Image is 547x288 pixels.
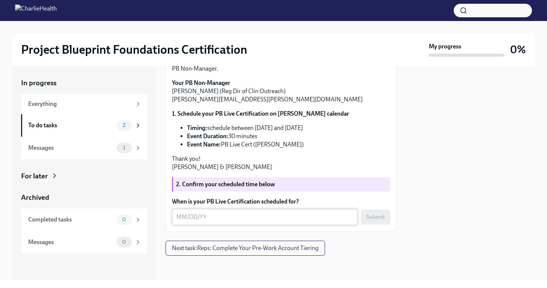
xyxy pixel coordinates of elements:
[187,132,390,140] li: 30 minutes
[15,5,57,17] img: CharlieHealth
[119,145,130,151] span: 1
[21,94,147,114] a: Everything
[28,216,114,224] div: Completed tasks
[176,181,275,188] strong: 2. Confirm your scheduled time below
[172,155,390,171] p: Thank you! [PERSON_NAME] & [PERSON_NAME]
[21,231,147,253] a: Messages0
[429,42,461,51] strong: My progress
[21,42,247,57] h2: Project Blueprint Foundations Certification
[187,124,207,131] strong: Timing:
[21,193,147,202] a: Archived
[187,140,390,149] li: PB Live Cert ([PERSON_NAME])
[187,133,228,140] strong: Event Duration:
[118,122,130,128] span: 2
[21,208,147,231] a: Completed tasks0
[187,124,390,132] li: schedule between [DATE] and [DATE]
[166,241,325,256] button: Next task:Reps: Complete Your Pre-Work Account Tiering
[28,238,114,246] div: Messages
[28,144,114,152] div: Messages
[187,141,221,148] strong: Event Name:
[21,114,147,137] a: To do tasks2
[21,171,147,181] a: For later
[118,239,131,245] span: 0
[118,217,131,222] span: 0
[510,43,526,56] h3: 0%
[172,110,349,117] strong: 1. Schedule your PB Live Certification on [PERSON_NAME] calendar
[21,78,147,88] a: In progress
[28,121,114,130] div: To do tasks
[172,79,230,86] strong: Your PB Non-Manager
[21,171,48,181] div: For later
[28,100,132,108] div: Everything
[21,137,147,159] a: Messages1
[172,79,390,104] p: [PERSON_NAME] (Reg Dir of Clin Outreach) [PERSON_NAME][EMAIL_ADDRESS][PERSON_NAME][DOMAIN_NAME]
[172,244,319,252] span: Next task : Reps: Complete Your Pre-Work Account Tiering
[172,198,390,206] label: When is your PB Live Certification scheduled for?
